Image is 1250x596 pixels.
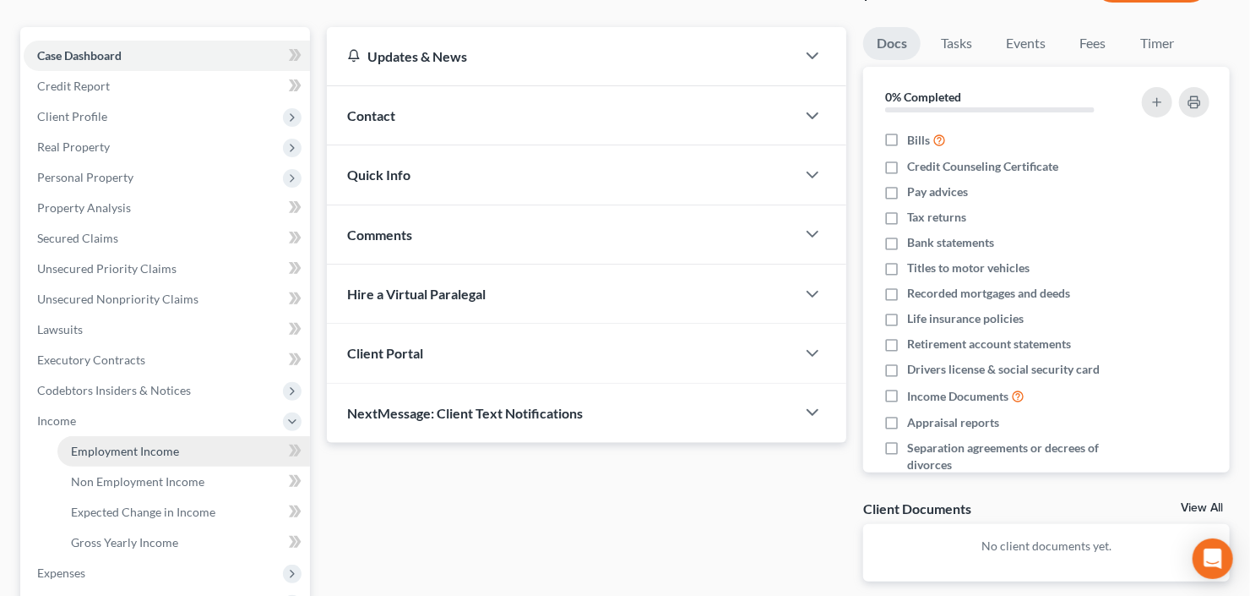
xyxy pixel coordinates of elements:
div: Updates & News [347,47,775,65]
span: Bank statements [907,234,994,251]
a: Case Dashboard [24,41,310,71]
span: Expenses [37,566,85,580]
span: Employment Income [71,444,179,458]
span: Appraisal reports [907,414,999,431]
span: Lawsuits [37,322,83,336]
span: Non Employment Income [71,474,204,489]
a: Secured Claims [24,223,310,254]
span: Comments [347,227,412,243]
span: Personal Property [37,170,133,184]
span: Life insurance policies [907,310,1024,327]
a: Events [992,27,1059,60]
span: Client Portal [347,345,423,361]
div: Open Intercom Messenger [1193,539,1233,579]
span: Expected Change in Income [71,505,215,519]
a: Docs [863,27,921,60]
span: NextMessage: Client Text Notifications [347,405,583,421]
span: Gross Yearly Income [71,535,178,550]
span: Codebtors Insiders & Notices [37,383,191,397]
a: Unsecured Priority Claims [24,254,310,284]
span: Executory Contracts [37,353,145,367]
strong: 0% Completed [885,90,961,104]
span: Unsecured Priority Claims [37,261,177,276]
span: Client Profile [37,109,107,123]
span: Property Analysis [37,200,131,215]
span: Credit Report [37,79,110,93]
span: Case Dashboard [37,48,122,63]
span: Unsecured Nonpriority Claims [37,292,198,306]
span: Separation agreements or decrees of divorces [907,440,1123,473]
span: Real Property [37,139,110,154]
p: No client documents yet. [877,538,1216,555]
a: Fees [1066,27,1120,60]
span: Pay advices [907,183,968,200]
span: Quick Info [347,167,410,183]
span: Bills [907,132,930,149]
span: Hire a Virtual Paralegal [347,286,486,302]
span: Retirement account statements [907,336,1071,353]
span: Contact [347,107,395,123]
span: Income [37,413,76,428]
div: Client Documents [863,500,971,517]
a: View All [1181,502,1223,514]
span: Income Documents [907,388,1008,405]
span: Recorded mortgages and deeds [907,285,1070,302]
span: Drivers license & social security card [907,361,1100,378]
a: Executory Contracts [24,345,310,375]
a: Non Employment Income [57,467,310,497]
a: Gross Yearly Income [57,528,310,558]
span: Secured Claims [37,231,118,245]
a: Credit Report [24,71,310,101]
a: Unsecured Nonpriority Claims [24,284,310,314]
span: Credit Counseling Certificate [907,158,1058,175]
span: Titles to motor vehicles [907,260,1030,276]
a: Expected Change in Income [57,497,310,528]
a: Lawsuits [24,314,310,345]
span: Tax returns [907,209,966,226]
a: Property Analysis [24,193,310,223]
a: Employment Income [57,436,310,467]
a: Tasks [927,27,986,60]
a: Timer [1127,27,1187,60]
